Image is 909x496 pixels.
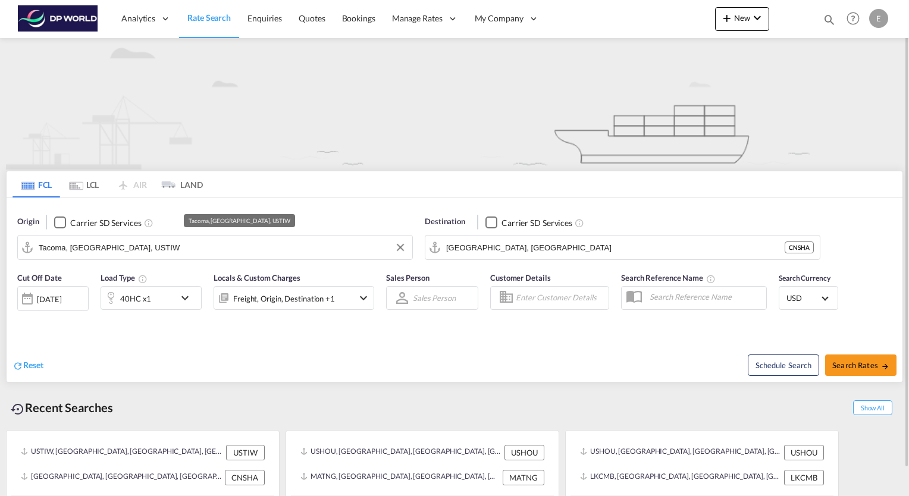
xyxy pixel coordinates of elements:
md-tab-item: FCL [12,171,60,197]
div: USTIW [226,445,265,460]
div: icon-magnify [823,13,836,31]
input: Search by Port [446,238,785,256]
md-icon: Unchecked: Search for CY (Container Yard) services for all selected carriers.Checked : Search for... [575,218,584,228]
md-checkbox: Checkbox No Ink [54,216,141,228]
button: icon-plus 400-fgNewicon-chevron-down [715,7,769,31]
div: USHOU [784,445,824,460]
md-select: Sales Person [412,289,457,306]
span: Load Type [101,273,148,282]
md-input-container: Tacoma, WA, USTIW [18,236,412,259]
span: Show All [853,400,892,415]
div: Origin Checkbox No InkUnchecked: Search for CY (Container Yard) services for all selected carrier... [7,198,902,382]
span: Rate Search [187,12,231,23]
div: LKCMB, Colombo, Sri Lanka, Indian Subcontinent, Asia Pacific [580,470,781,485]
span: Locals & Custom Charges [214,273,300,282]
span: Customer Details [490,273,550,282]
div: E [869,9,888,28]
span: Enquiries [247,13,282,23]
span: Search Rates [832,360,889,370]
span: Sales Person [386,273,430,282]
div: MATNG [503,470,544,485]
md-datepicker: Select [17,310,26,326]
div: Freight Origin Destination Factory Stuffingicon-chevron-down [214,286,374,310]
md-icon: icon-arrow-right [881,362,889,371]
span: Reset [23,360,43,370]
md-icon: Your search will be saved by the below given name [706,274,716,284]
div: USHOU [504,445,544,460]
div: [DATE] [17,286,89,311]
span: Bookings [342,13,375,23]
input: Search Reference Name [644,288,766,306]
span: Destination [425,216,465,228]
span: New [720,13,764,23]
span: Analytics [121,12,155,24]
div: Help [843,8,869,30]
md-icon: icon-refresh [12,360,23,371]
md-icon: Unchecked: Search for CY (Container Yard) services for all selected carriers.Checked : Search for... [144,218,153,228]
span: Origin [17,216,39,228]
div: CNSHA, Shanghai, China, Greater China & Far East Asia, Asia Pacific [21,470,222,485]
div: USHOU, Houston, TX, United States, North America, Americas [580,445,781,460]
div: Tacoma, [GEOGRAPHIC_DATA], USTIW [189,214,290,227]
div: LKCMB [784,470,824,485]
div: Carrier SD Services [501,217,572,229]
span: USD [786,293,820,303]
div: Freight Origin Destination Factory Stuffing [233,290,335,307]
input: Enter Customer Details [516,289,605,307]
button: Clear Input [391,238,409,256]
md-icon: icon-chevron-down [356,291,371,305]
div: [DATE] [37,294,61,304]
div: Recent Searches [6,394,118,421]
div: Carrier SD Services [70,217,141,229]
md-select: Select Currency: $ USDUnited States Dollar [785,290,832,307]
div: USHOU, Houston, TX, United States, North America, Americas [300,445,501,460]
button: Note: By default Schedule search will only considerorigin ports, destination ports and cut off da... [748,354,819,376]
span: Search Currency [779,274,830,282]
div: 40HC x1icon-chevron-down [101,286,202,310]
md-icon: Select multiple loads to view rates [138,274,148,284]
md-icon: icon-chevron-down [178,291,198,305]
md-icon: icon-plus 400-fg [720,11,734,25]
img: c08ca190194411f088ed0f3ba295208c.png [18,5,98,32]
span: Cut Off Date [17,273,62,282]
md-checkbox: Checkbox No Ink [485,216,572,228]
div: USTIW, Tacoma, WA, United States, North America, Americas [21,445,223,460]
div: icon-refreshReset [12,359,43,372]
button: Search Ratesicon-arrow-right [825,354,897,376]
md-input-container: Shanghai, CNSHA [425,236,820,259]
span: Help [843,8,863,29]
div: 40HC x1 [120,290,151,307]
div: MATNG, Tangier, Morocco, Northern Africa, Africa [300,470,500,485]
md-tab-item: LAND [155,171,203,197]
input: Search by Port [39,238,406,256]
span: Manage Rates [392,12,443,24]
div: CNSHA [785,241,814,253]
md-pagination-wrapper: Use the left and right arrow keys to navigate between tabs [12,171,203,197]
span: Quotes [299,13,325,23]
div: CNSHA [225,470,265,485]
img: new-FCL.png [6,38,903,169]
md-tab-item: LCL [60,171,108,197]
md-icon: icon-magnify [823,13,836,26]
md-icon: icon-backup-restore [11,402,25,416]
span: My Company [475,12,524,24]
span: Search Reference Name [621,273,716,282]
md-icon: icon-chevron-down [750,11,764,25]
